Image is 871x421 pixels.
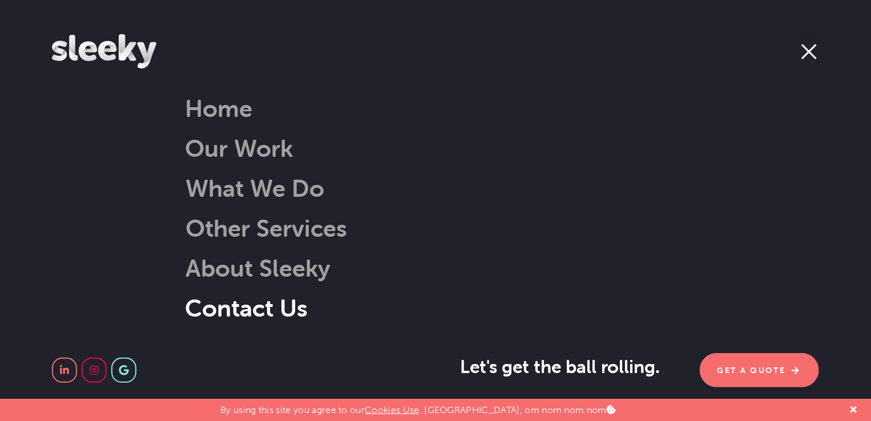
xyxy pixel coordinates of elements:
a: Get A Quote [700,353,818,387]
a: Our Work [185,133,293,163]
a: Contact Us [185,293,308,322]
a: Cookies Use [365,404,420,415]
a: About Sleeky [156,253,330,282]
a: Other Services [156,213,347,242]
span: . [656,357,660,377]
a: What We Do [156,173,324,203]
a: Home [185,94,252,123]
span: Let's get the ball rolling [460,355,660,378]
img: Sleeky Web Design Newcastle [52,34,156,68]
p: By using this site you agree to our . [GEOGRAPHIC_DATA], om nom nom nom [220,399,616,415]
